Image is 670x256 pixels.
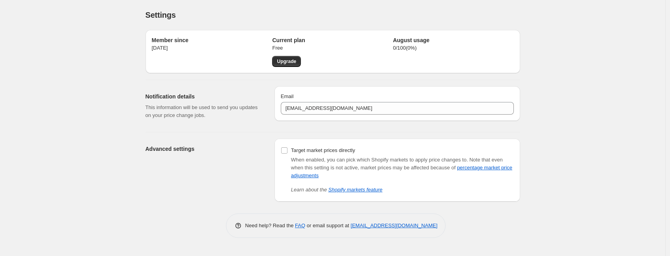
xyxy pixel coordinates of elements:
p: Free [272,44,393,52]
h2: August usage [393,36,513,44]
p: 0 / 100 ( 0 %) [393,44,513,52]
p: [DATE] [152,44,272,52]
span: Email [281,93,294,99]
h2: Notification details [146,93,262,100]
a: FAQ [295,223,305,228]
a: Upgrade [272,56,301,67]
i: Learn about the [291,187,383,193]
h2: Current plan [272,36,393,44]
span: Note that even when this setting is not active, market prices may be affected because of [291,157,512,178]
span: or email support at [305,223,351,228]
span: Need help? Read the [245,223,295,228]
span: When enabled, you can pick which Shopify markets to apply price changes to. [291,157,468,163]
span: Settings [146,11,176,19]
h2: Advanced settings [146,145,262,153]
a: [EMAIL_ADDRESS][DOMAIN_NAME] [351,223,437,228]
span: Upgrade [277,58,296,65]
p: This information will be used to send you updates on your price change jobs. [146,104,262,119]
span: Target market prices directly [291,147,355,153]
a: Shopify markets feature [328,187,383,193]
h2: Member since [152,36,272,44]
